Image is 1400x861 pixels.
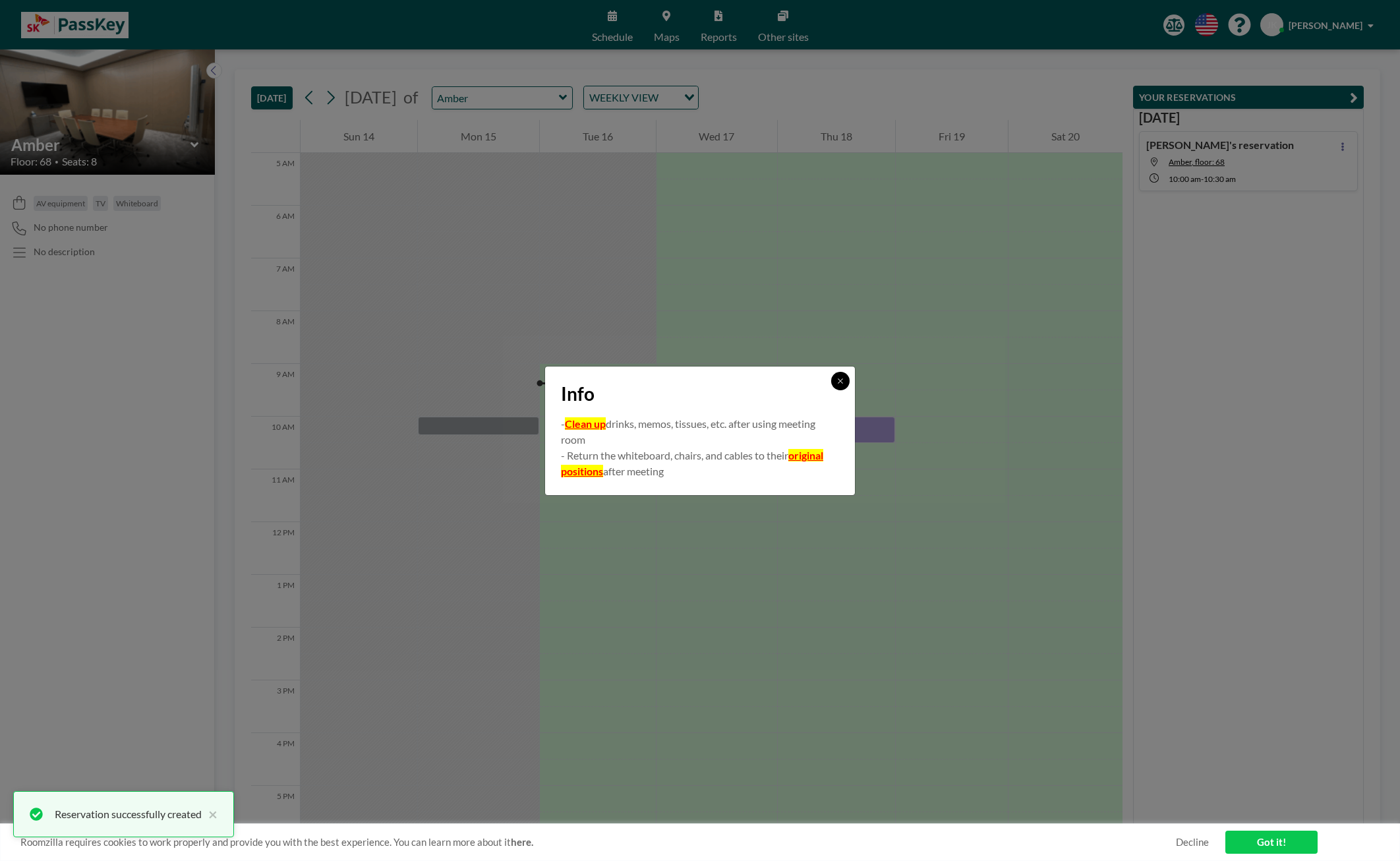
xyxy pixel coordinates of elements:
span: Roomzilla requires cookies to work properly and provide you with the best experience. You can lea... [20,836,1176,848]
a: Decline [1176,836,1209,848]
div: Reservation successfully created [55,806,202,822]
u: Clean up [565,417,606,430]
u: original positions [561,449,823,477]
a: here. [511,836,533,848]
p: - drinks, memos, tissues, etc. after using meeting room [561,416,839,448]
p: - Return the whiteboard, chairs, and cables to their after meeting [561,448,839,479]
span: Info [561,382,595,405]
button: close [202,806,218,822]
a: Got it! [1225,831,1318,854]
